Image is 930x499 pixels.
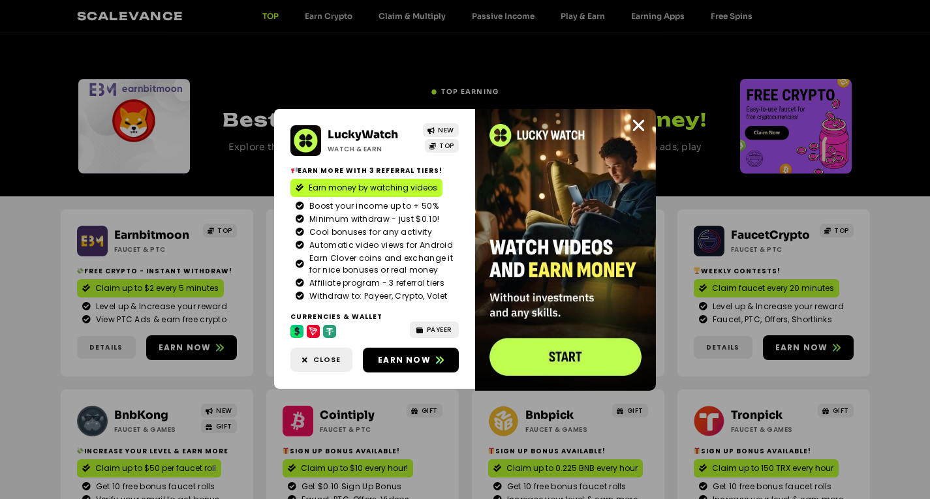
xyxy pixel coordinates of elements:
[423,123,459,137] a: NEW
[410,322,459,338] a: PAYEER
[290,179,442,197] a: Earn money by watching videos
[291,167,298,174] img: 📢
[290,166,459,175] h2: Earn more with 3 referral Tiers!
[438,125,454,135] span: NEW
[328,144,414,154] h2: Watch & Earn
[290,348,352,372] a: Close
[290,312,459,322] h2: Currencies & Wallet
[306,290,447,302] span: Withdraw to: Payeer, Crypto, Volet
[306,252,454,276] span: Earn Clover coins and exchange it for nice bonuses or real money
[328,128,398,142] a: LuckyWatch
[363,348,459,372] a: Earn now
[439,141,454,151] span: TOP
[378,354,431,366] span: Earn now
[425,139,459,153] a: TOP
[313,354,341,365] span: Close
[309,182,437,194] span: Earn money by watching videos
[427,325,452,335] span: PAYEER
[630,117,647,134] a: Close
[306,239,453,251] span: Automatic video views for Android
[306,200,439,212] span: Boost your income up to + 50%
[306,213,439,225] span: Minimum withdraw - just $0.10!
[306,226,432,238] span: Cool bonuses for any activity
[306,277,444,289] span: Affiliate program - 3 referral tiers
